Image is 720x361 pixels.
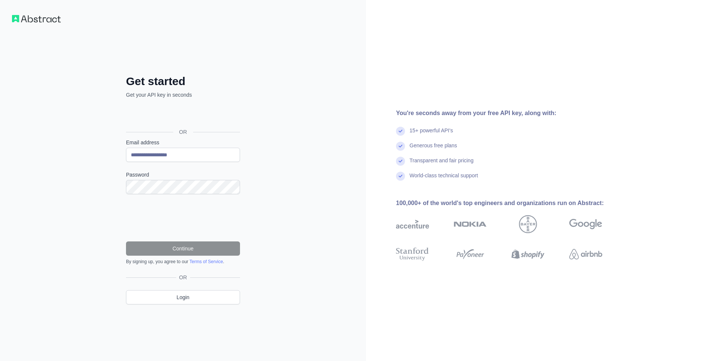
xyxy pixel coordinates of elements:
img: payoneer [454,246,487,262]
div: Transparent and fair pricing [409,157,474,172]
img: Workflow [12,15,61,22]
img: google [569,215,602,233]
img: bayer [519,215,537,233]
img: check mark [396,157,405,166]
iframe: Sign in with Google Button [122,107,242,123]
div: You're seconds away from your free API key, along with: [396,109,626,118]
img: check mark [396,142,405,151]
img: airbnb [569,246,602,262]
label: Password [126,171,240,178]
a: Terms of Service [189,259,223,264]
img: nokia [454,215,487,233]
h2: Get started [126,75,240,88]
div: By signing up, you agree to our . [126,259,240,265]
label: Email address [126,139,240,146]
img: shopify [511,246,544,262]
div: Generous free plans [409,142,457,157]
div: World-class technical support [409,172,478,187]
span: OR [173,128,193,136]
img: check mark [396,172,405,181]
a: Login [126,290,240,304]
img: check mark [396,127,405,136]
img: accenture [396,215,429,233]
p: Get your API key in seconds [126,91,240,99]
span: OR [176,274,190,281]
iframe: reCAPTCHA [126,203,240,232]
button: Continue [126,241,240,256]
div: 15+ powerful API's [409,127,453,142]
img: stanford university [396,246,429,262]
div: 100,000+ of the world's top engineers and organizations run on Abstract: [396,199,626,208]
